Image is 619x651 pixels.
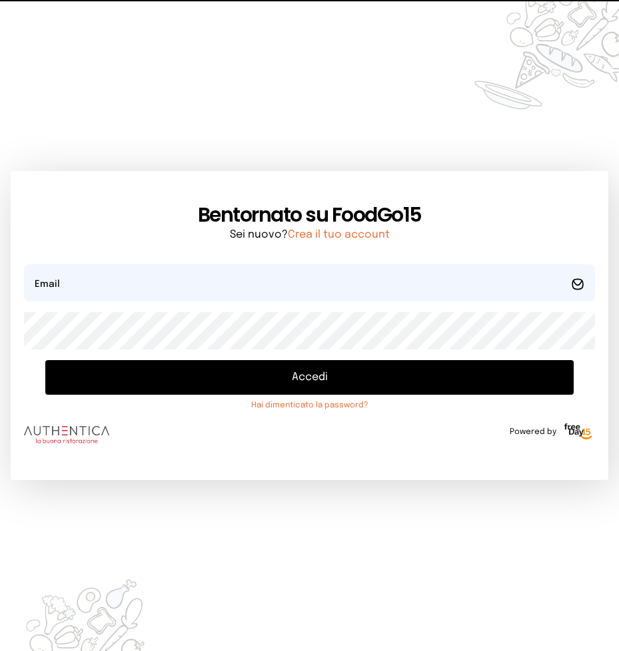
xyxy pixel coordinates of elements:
img: logo-freeday.3e08031.png [562,421,595,443]
a: Crea il tuo account [288,229,390,240]
h1: Bentornato su FoodGo15 [24,203,595,227]
span: Powered by [510,427,556,437]
img: logo.8f33a47.png [24,426,109,443]
a: Hai dimenticato la password? [45,400,574,411]
button: Accedi [45,360,574,395]
p: Sei nuovo? [24,227,595,243]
